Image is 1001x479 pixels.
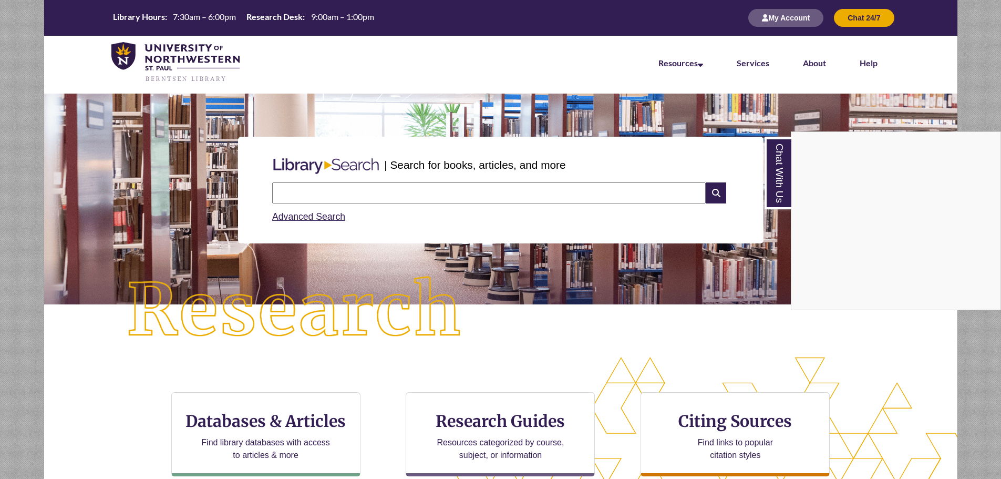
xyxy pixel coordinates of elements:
a: Services [737,58,769,68]
a: Help [860,58,878,68]
img: UNWSP Library Logo [111,42,240,83]
a: Resources [658,58,703,68]
a: About [803,58,826,68]
div: Chat With Us [791,131,1001,310]
a: Chat With Us [765,137,791,209]
iframe: Chat Widget [791,132,1000,310]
